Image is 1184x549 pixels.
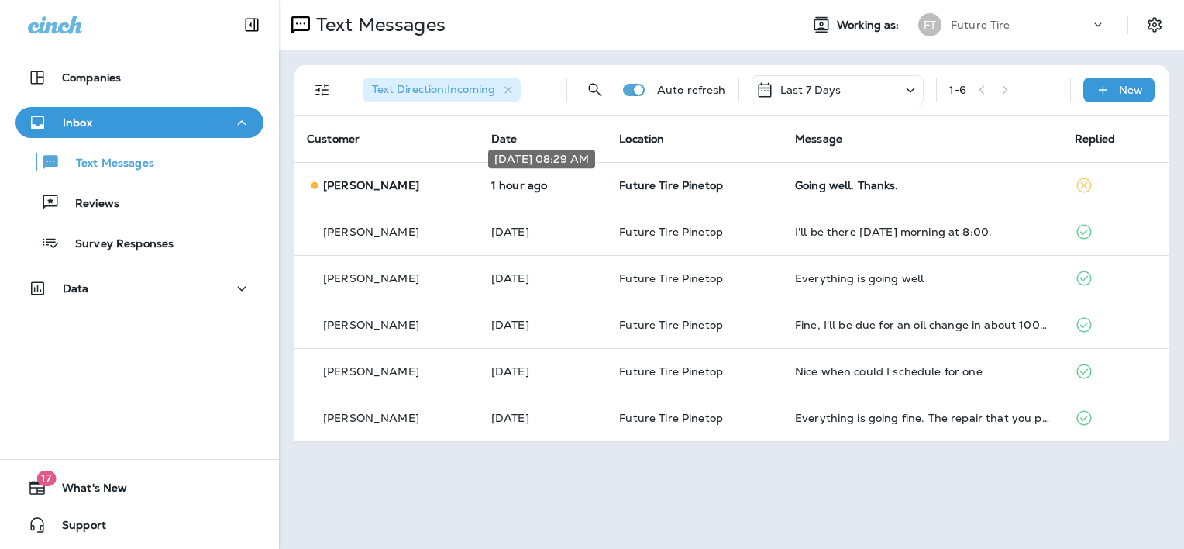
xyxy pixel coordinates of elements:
button: Support [15,509,263,540]
button: Companies [15,62,263,93]
p: [PERSON_NAME] [323,272,419,285]
div: 1 - 6 [949,84,966,96]
div: Going well. Thanks. [795,179,1050,192]
button: Text Messages [15,146,263,178]
div: [DATE] 08:29 AM [488,150,595,168]
span: Future Tire Pinetop [619,271,723,285]
div: Nice when could I schedule for one [795,365,1050,378]
span: Working as: [837,19,903,32]
p: [PERSON_NAME] [323,226,419,238]
span: Future Tire Pinetop [619,178,723,192]
span: Replied [1075,132,1115,146]
p: Data [63,282,89,295]
p: Reviews [60,197,119,212]
span: Support [46,519,106,537]
button: Settings [1141,11,1169,39]
p: New [1119,84,1143,96]
p: Sep 2, 2025 08:29 AM [491,179,594,192]
div: Text Direction:Incoming [363,78,521,102]
p: Text Messages [310,13,446,36]
span: Location [619,132,664,146]
button: Data [15,273,263,304]
button: Reviews [15,186,263,219]
div: I'll be there tomorrow morning at 8:00. [795,226,1050,238]
button: Collapse Sidebar [230,9,274,40]
span: 17 [36,471,56,486]
p: Survey Responses [60,237,174,252]
button: 17What's New [15,472,263,503]
p: [PERSON_NAME] [323,319,419,331]
p: Aug 26, 2025 09:18 AM [491,365,594,378]
p: Last 7 Days [780,84,842,96]
p: Future Tire [951,19,1010,31]
div: Fine, I'll be due for an oil change in about 100ormiles [795,319,1050,331]
p: Companies [62,71,121,84]
span: What's New [46,482,127,500]
span: Future Tire Pinetop [619,411,723,425]
p: Sep 1, 2025 08:20 AM [491,226,594,238]
button: Inbox [15,107,263,138]
span: Date [491,132,518,146]
span: Text Direction : Incoming [372,82,495,96]
button: Filters [307,74,338,105]
p: Auto refresh [657,84,726,96]
span: Future Tire Pinetop [619,364,723,378]
p: Aug 28, 2025 08:22 AM [491,272,594,285]
p: Inbox [63,116,92,129]
p: [PERSON_NAME] [323,412,419,424]
span: Customer [307,132,360,146]
p: Aug 27, 2025 09:21 AM [491,319,594,331]
div: Everything is going fine. The repair that you performed is still going strong. Thank you. [795,412,1050,424]
span: Message [795,132,842,146]
p: Aug 26, 2025 09:16 AM [491,412,594,424]
span: Future Tire Pinetop [619,318,723,332]
div: FT [918,13,941,36]
span: Future Tire Pinetop [619,225,723,239]
p: [PERSON_NAME] [323,365,419,378]
p: Text Messages [60,157,154,171]
p: [PERSON_NAME] [323,179,419,192]
div: Everything is going well [795,272,1050,285]
button: Survey Responses [15,226,263,259]
button: Search Messages [580,74,611,105]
